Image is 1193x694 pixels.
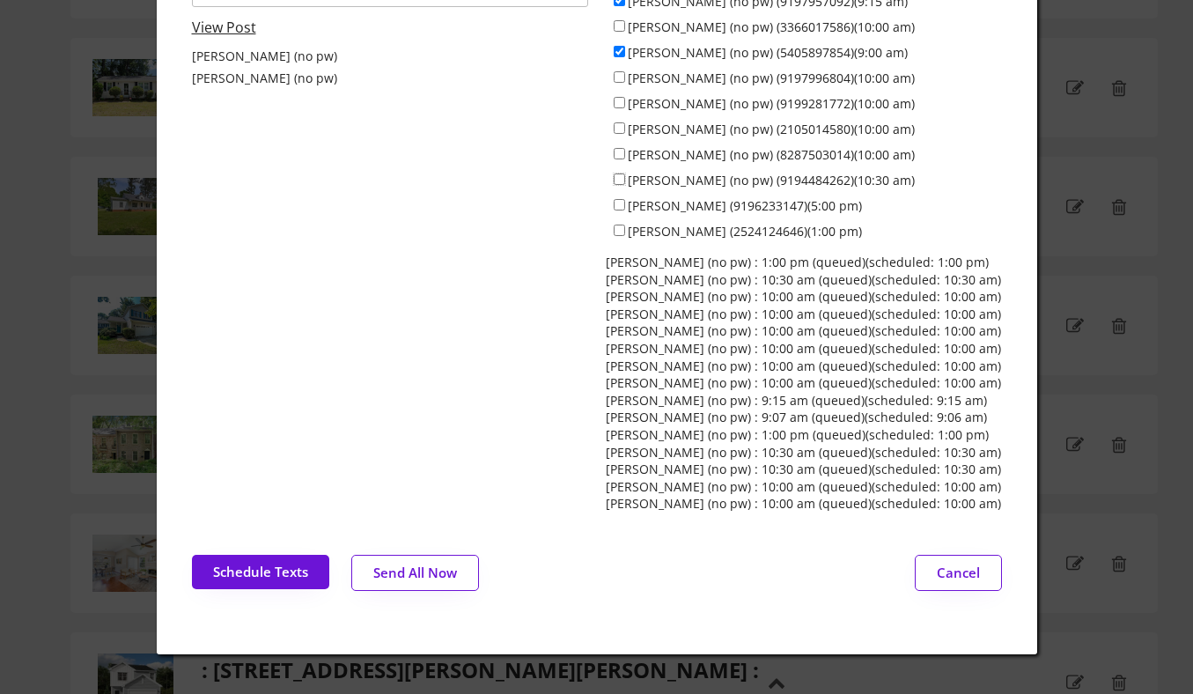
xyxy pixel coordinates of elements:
div: [PERSON_NAME] (no pw) : 10:00 am (queued)(scheduled: 10:00 am) [606,288,1001,306]
a: View Post [192,18,256,37]
div: [PERSON_NAME] (no pw) : 10:30 am (queued)(scheduled: 10:30 am) [606,461,1001,478]
div: [PERSON_NAME] (no pw) [192,70,337,87]
label: [PERSON_NAME] (no pw) (5405897854)(9:00 am) [628,44,908,61]
div: [PERSON_NAME] (no pw) : 10:00 am (queued)(scheduled: 10:00 am) [606,322,1001,340]
div: [PERSON_NAME] (no pw) : 10:00 am (queued)(scheduled: 10:00 am) [606,340,1001,358]
div: [PERSON_NAME] (no pw) [192,48,337,65]
label: [PERSON_NAME] (no pw) (9197996804)(10:00 am) [628,70,915,86]
div: [PERSON_NAME] (no pw) : 10:00 am (queued)(scheduled: 10:00 am) [606,495,1001,513]
div: [PERSON_NAME] (no pw) : 10:00 am (queued)(scheduled: 10:00 am) [606,306,1001,323]
div: [PERSON_NAME] (no pw) : 10:00 am (queued)(scheduled: 10:00 am) [606,374,1001,392]
button: Schedule Texts [192,555,329,589]
label: [PERSON_NAME] (no pw) (8287503014)(10:00 am) [628,146,915,163]
div: [PERSON_NAME] (no pw) : 9:07 am (queued)(scheduled: 9:06 am) [606,409,987,426]
label: [PERSON_NAME] (no pw) (2105014580)(10:00 am) [628,121,915,137]
div: [PERSON_NAME] (no pw) : 1:00 pm (queued)(scheduled: 1:00 pm) [606,254,989,271]
div: [PERSON_NAME] (no pw) : 9:15 am (queued)(scheduled: 9:15 am) [606,392,987,410]
label: [PERSON_NAME] (no pw) (3366017586)(10:00 am) [628,18,915,35]
button: Cancel [915,555,1002,591]
label: [PERSON_NAME] (no pw) (9199281772)(10:00 am) [628,95,915,112]
div: [PERSON_NAME] (no pw) : 1:00 pm (queued)(scheduled: 1:00 pm) [606,426,989,444]
div: [PERSON_NAME] (no pw) : 10:30 am (queued)(scheduled: 10:30 am) [606,271,1001,289]
label: [PERSON_NAME] (2524124646)(1:00 pm) [628,223,862,240]
button: Send All Now [351,555,479,591]
div: [PERSON_NAME] (no pw) : 10:30 am (queued)(scheduled: 10:30 am) [606,444,1001,461]
div: [PERSON_NAME] (no pw) : 10:00 am (queued)(scheduled: 10:00 am) [606,478,1001,496]
label: [PERSON_NAME] (no pw) (9194484262)(10:30 am) [628,172,915,188]
label: [PERSON_NAME] (9196233147)(5:00 pm) [628,197,862,214]
div: [PERSON_NAME] (no pw) : 10:00 am (queued)(scheduled: 10:00 am) [606,358,1001,375]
